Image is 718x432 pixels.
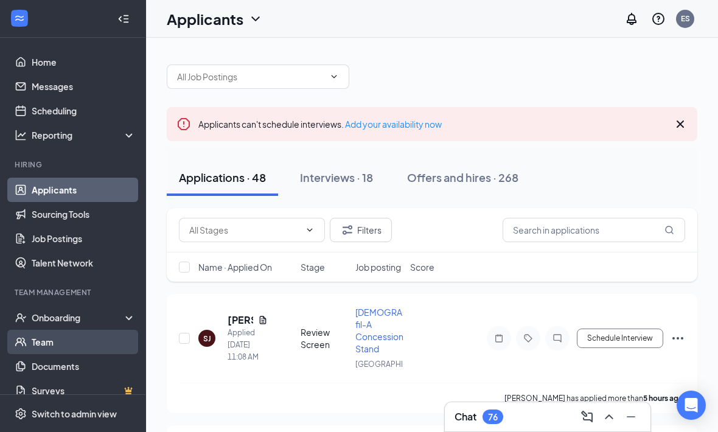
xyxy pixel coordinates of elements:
[189,223,300,237] input: All Stages
[198,261,272,273] span: Name · Applied On
[198,119,442,130] span: Applicants can't schedule interviews.
[488,412,498,422] div: 76
[179,170,266,185] div: Applications · 48
[624,409,638,424] svg: Minimize
[671,331,685,346] svg: Ellipses
[621,407,641,427] button: Minimize
[13,12,26,24] svg: WorkstreamLogo
[602,409,616,424] svg: ChevronUp
[228,313,253,327] h5: [PERSON_NAME]
[651,12,666,26] svg: QuestionInfo
[32,251,136,275] a: Talent Network
[673,117,688,131] svg: Cross
[15,129,27,141] svg: Analysis
[32,354,136,378] a: Documents
[228,327,268,363] div: Applied [DATE] 11:08 AM
[32,50,136,74] a: Home
[355,360,433,369] span: [GEOGRAPHIC_DATA]
[345,119,442,130] a: Add your availability now
[32,74,136,99] a: Messages
[32,378,136,403] a: SurveysCrown
[305,225,315,235] svg: ChevronDown
[258,315,268,325] svg: Document
[330,218,392,242] button: Filter Filters
[300,170,373,185] div: Interviews · 18
[643,394,683,403] b: 5 hours ago
[15,287,133,298] div: Team Management
[176,117,191,131] svg: Error
[550,333,565,343] svg: ChatInactive
[32,178,136,202] a: Applicants
[15,408,27,420] svg: Settings
[167,9,243,29] h1: Applicants
[681,13,690,24] div: ES
[407,170,518,185] div: Offers and hires · 268
[677,391,706,420] div: Open Intercom Messenger
[503,218,685,242] input: Search in applications
[32,226,136,251] a: Job Postings
[32,99,136,123] a: Scheduling
[248,12,263,26] svg: ChevronDown
[329,72,339,82] svg: ChevronDown
[32,330,136,354] a: Team
[355,261,401,273] span: Job posting
[203,333,211,344] div: SJ
[580,409,594,424] svg: ComposeMessage
[455,410,476,423] h3: Chat
[15,312,27,324] svg: UserCheck
[577,329,663,348] button: Schedule Interview
[301,261,325,273] span: Stage
[32,202,136,226] a: Sourcing Tools
[32,312,125,324] div: Onboarding
[117,13,130,25] svg: Collapse
[15,159,133,170] div: Hiring
[32,408,117,420] div: Switch to admin view
[521,333,535,343] svg: Tag
[624,12,639,26] svg: Notifications
[410,261,434,273] span: Score
[577,407,597,427] button: ComposeMessage
[177,70,324,83] input: All Job Postings
[355,307,455,354] span: [DEMOGRAPHIC_DATA]-fil-A Concession Stand
[599,407,619,427] button: ChevronUp
[504,393,685,403] p: [PERSON_NAME] has applied more than .
[664,225,674,235] svg: MagnifyingGlass
[340,223,355,237] svg: Filter
[32,129,136,141] div: Reporting
[492,333,506,343] svg: Note
[301,326,348,350] div: Review Screen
